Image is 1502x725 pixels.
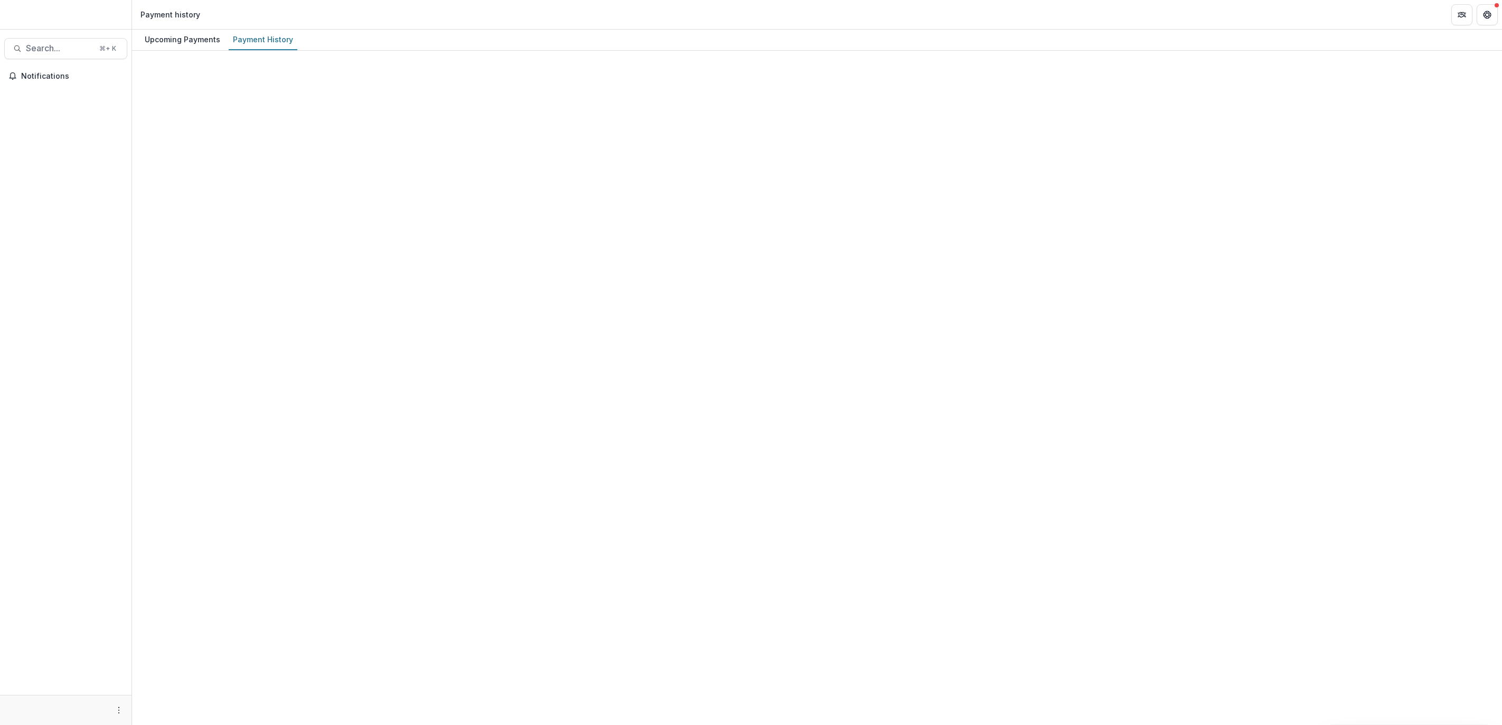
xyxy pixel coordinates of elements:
a: Upcoming Payments [140,30,224,50]
button: Notifications [4,68,127,85]
div: ⌘ + K [97,43,118,54]
button: Partners [1451,4,1472,25]
div: Upcoming Payments [140,32,224,47]
a: Payment History [229,30,297,50]
div: Payment history [140,9,200,20]
div: Payment History [229,32,297,47]
nav: breadcrumb [136,7,204,22]
span: Search... [26,43,93,53]
button: Get Help [1477,4,1498,25]
button: Search... [4,38,127,59]
button: More [112,704,125,717]
span: Notifications [21,72,123,81]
